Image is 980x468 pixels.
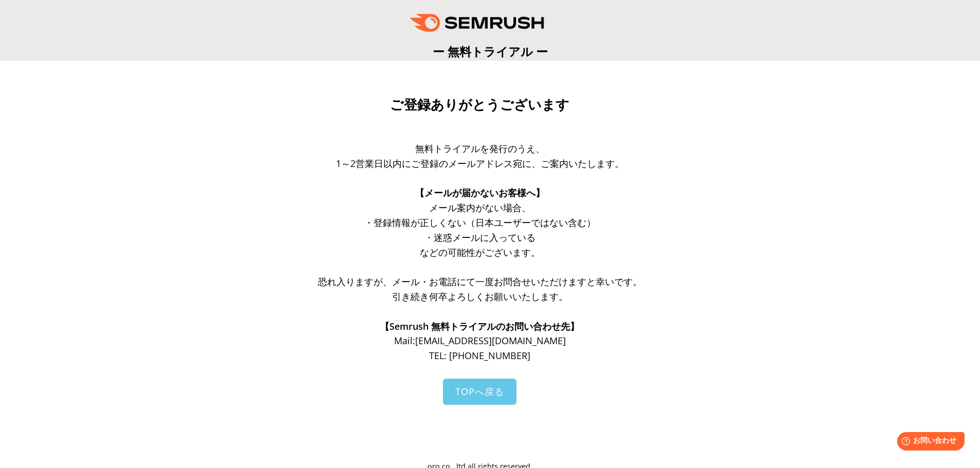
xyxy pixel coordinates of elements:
[392,290,568,303] span: 引き続き何卒よろしくお願いいたします。
[455,385,504,398] span: TOPへ戻る
[888,428,969,457] iframe: Help widget launcher
[390,97,569,113] span: ご登録ありがとうございます
[429,201,531,214] span: メール案内がない場合、
[336,157,624,170] span: 1～2営業日以内にご登録のメールアドレス宛に、ご案内いたします。
[415,186,545,199] span: 【メールが届かないお客様へ】
[424,231,536,244] span: ・迷惑メールに入っている
[364,216,596,229] span: ・登録情報が正しくない（日本ユーザーではない含む）
[415,142,545,155] span: 無料トライアルを発行のうえ、
[318,275,642,288] span: 恐れ入りますが、メール・お電話にて一度お問合せいただけますと幸いです。
[443,379,516,405] a: TOPへ戻る
[394,334,566,347] span: Mail: [EMAIL_ADDRESS][DOMAIN_NAME]
[429,349,530,362] span: TEL: [PHONE_NUMBER]
[420,246,540,258] span: などの可能性がございます。
[380,320,579,332] span: 【Semrush 無料トライアルのお問い合わせ先】
[433,43,548,60] span: ー 無料トライアル ー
